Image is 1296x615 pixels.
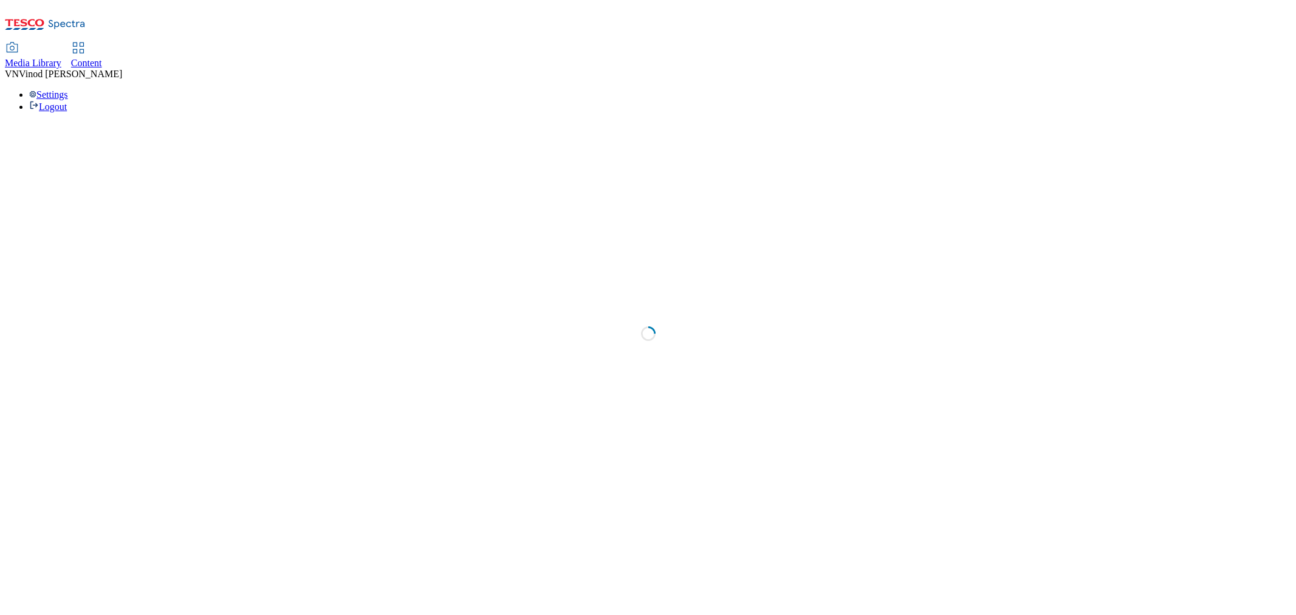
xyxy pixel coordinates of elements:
span: VN [5,69,19,79]
span: Media Library [5,58,61,68]
span: Vinod [PERSON_NAME] [19,69,122,79]
a: Media Library [5,43,61,69]
a: Content [71,43,102,69]
a: Settings [29,89,68,100]
span: Content [71,58,102,68]
a: Logout [29,101,67,112]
